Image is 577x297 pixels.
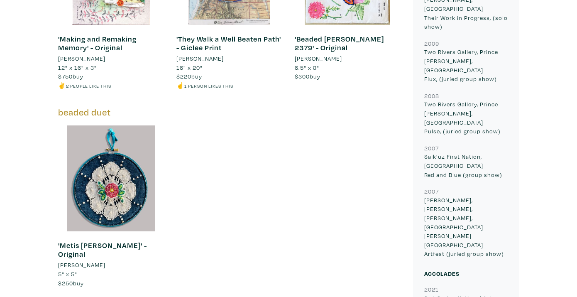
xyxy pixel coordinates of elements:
[58,260,164,270] a: [PERSON_NAME]
[176,81,282,90] li: ☝️
[295,72,310,80] span: $300
[176,54,224,63] li: [PERSON_NAME]
[176,34,281,53] a: 'They Walk a Well Beaten Path' - Giclee Print
[66,83,111,89] small: 2 people like this
[176,64,203,71] span: 16" x 20"
[176,54,282,63] a: [PERSON_NAME]
[295,54,401,63] a: [PERSON_NAME]
[295,54,342,63] li: [PERSON_NAME]
[424,270,460,277] small: Accolades
[58,54,105,63] li: [PERSON_NAME]
[295,64,319,71] span: 6.5" x 8"
[58,279,84,287] span: buy
[176,72,191,80] span: $220
[58,107,401,118] h5: beaded duet
[424,144,439,152] small: 2007
[295,72,320,80] span: buy
[58,64,97,71] span: 12" x 16" x 3"
[58,72,73,80] span: $750
[424,196,508,258] p: [PERSON_NAME], [PERSON_NAME], [PERSON_NAME], [GEOGRAPHIC_DATA][PERSON_NAME][GEOGRAPHIC_DATA] Artf...
[295,34,384,53] a: 'Beaded [PERSON_NAME] 2379' - Original
[424,39,439,47] small: 2009
[58,260,105,270] li: [PERSON_NAME]
[424,47,508,83] p: Two Rivers Gallery, Prince [PERSON_NAME], [GEOGRAPHIC_DATA] Flux, (juried group show)
[58,279,73,287] span: $250
[424,152,508,179] p: Saik'uz First Nation, [GEOGRAPHIC_DATA] Red and Blue (group show)
[58,270,77,278] span: 5" x 5"
[176,72,202,80] span: buy
[58,34,137,53] a: 'Making and Remaking Memory' - Original
[58,81,164,90] li: ✌️
[184,83,233,89] small: 1 person likes this
[424,100,508,135] p: Two Rivers Gallery, Prince [PERSON_NAME], [GEOGRAPHIC_DATA] Pulse, (juried group show)
[58,241,147,259] a: 'Metis [PERSON_NAME]' - Original
[58,54,164,63] a: [PERSON_NAME]
[424,285,439,293] small: 2021
[58,72,83,80] span: buy
[424,92,439,100] small: 2008
[424,187,439,195] small: 2007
